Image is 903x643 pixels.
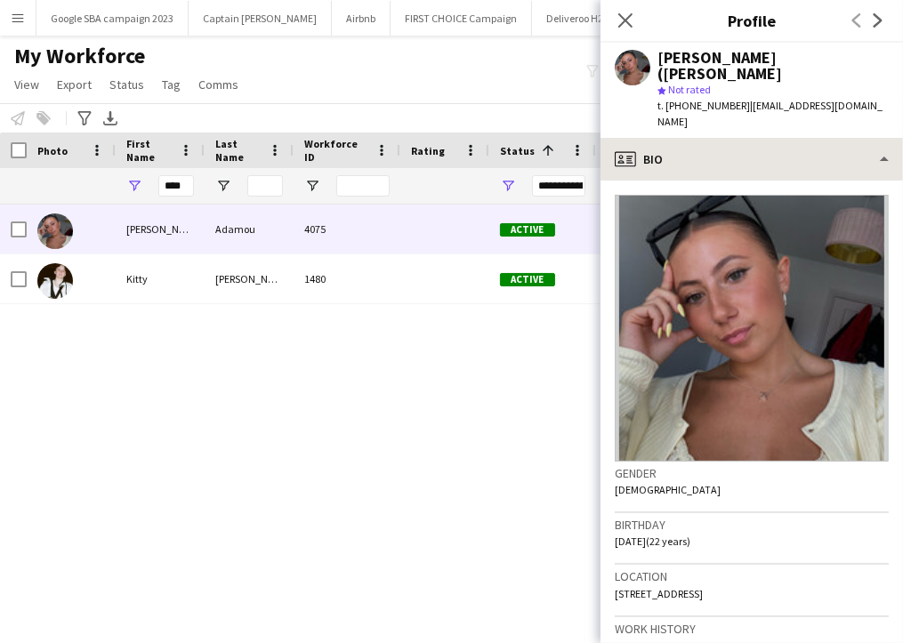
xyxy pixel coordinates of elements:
[162,76,181,92] span: Tag
[37,144,68,157] span: Photo
[36,1,189,36] button: Google SBA campaign 2023
[205,205,294,253] div: Adamou
[247,175,283,197] input: Last Name Filter Input
[7,73,46,96] a: View
[116,205,205,253] div: [PERSON_NAME] (Kitty)
[205,254,294,303] div: [PERSON_NAME]
[126,137,173,164] span: First Name
[615,195,889,462] img: Crew avatar or photo
[191,73,246,96] a: Comms
[657,99,750,112] span: t. [PHONE_NUMBER]
[657,99,883,128] span: | [EMAIL_ADDRESS][DOMAIN_NAME]
[37,213,73,249] img: Katarina (Kitty) Adamou
[668,83,711,96] span: Not rated
[500,178,516,194] button: Open Filter Menu
[116,254,205,303] div: Kitty
[126,178,142,194] button: Open Filter Menu
[332,1,391,36] button: Airbnb
[615,534,690,548] span: [DATE] (22 years)
[411,144,445,157] span: Rating
[615,621,889,637] h3: Work history
[215,178,231,194] button: Open Filter Menu
[102,73,151,96] a: Status
[215,137,262,164] span: Last Name
[74,108,95,129] app-action-btn: Advanced filters
[304,137,368,164] span: Workforce ID
[596,254,703,303] div: [GEOGRAPHIC_DATA]
[615,465,889,481] h3: Gender
[500,223,555,237] span: Active
[615,517,889,533] h3: Birthday
[50,73,99,96] a: Export
[57,76,92,92] span: Export
[109,76,144,92] span: Status
[500,273,555,286] span: Active
[596,205,703,253] div: Tonbridge
[198,76,238,92] span: Comms
[336,175,390,197] input: Workforce ID Filter Input
[294,254,400,303] div: 1480
[155,73,188,96] a: Tag
[601,138,903,181] div: Bio
[615,587,703,600] span: [STREET_ADDRESS]
[14,43,145,69] span: My Workforce
[615,483,721,496] span: [DEMOGRAPHIC_DATA]
[37,263,73,299] img: Kitty McCutcheon
[100,108,121,129] app-action-btn: Export XLSX
[14,76,39,92] span: View
[500,144,535,157] span: Status
[158,175,194,197] input: First Name Filter Input
[657,50,889,82] div: [PERSON_NAME] ([PERSON_NAME]
[615,568,889,584] h3: Location
[391,1,532,36] button: FIRST CHOICE Campaign
[601,9,903,32] h3: Profile
[304,178,320,194] button: Open Filter Menu
[532,1,641,36] button: Deliveroo H2 2024
[189,1,332,36] button: Captain [PERSON_NAME]
[294,205,400,253] div: 4075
